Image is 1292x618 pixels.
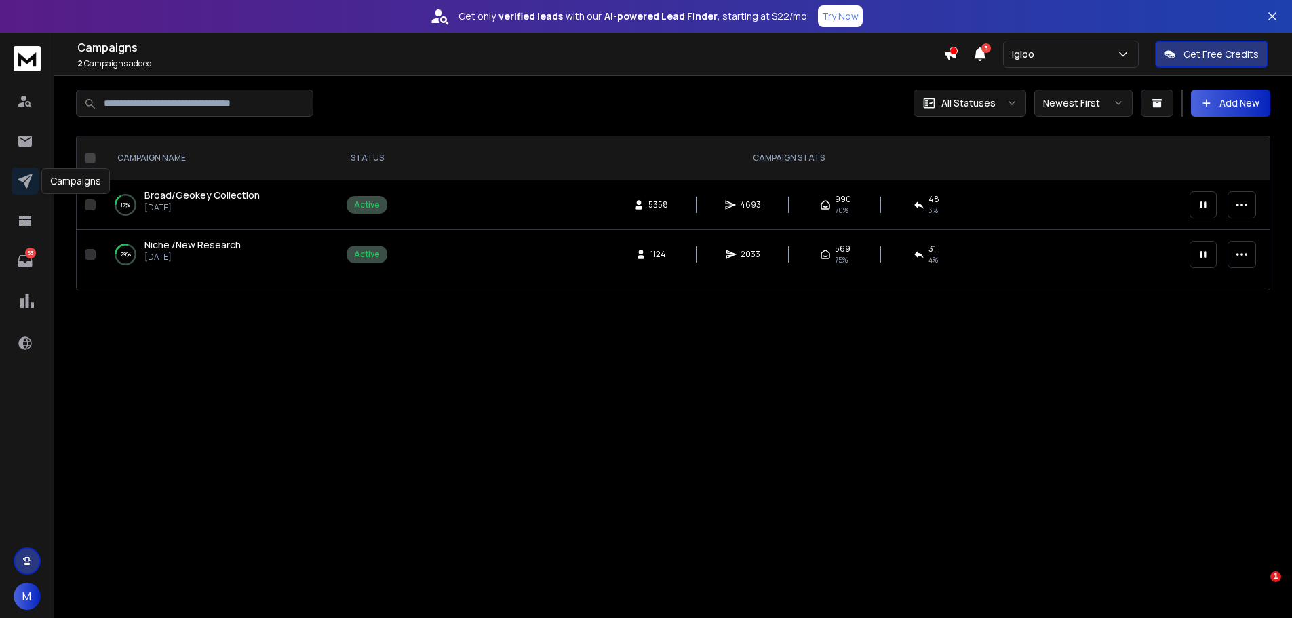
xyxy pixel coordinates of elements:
[835,194,851,205] span: 990
[77,58,943,69] p: Campaigns added
[1012,47,1040,61] p: Igloo
[144,252,241,263] p: [DATE]
[354,199,380,210] div: Active
[1242,571,1275,604] iframe: Intercom live chat
[395,136,1181,180] th: CAMPAIGN STATS
[1034,90,1133,117] button: Newest First
[822,9,859,23] p: Try Now
[144,189,260,202] a: Broad/Geokey Collection
[101,180,338,230] td: 17%Broad/Geokey Collection[DATE]
[354,249,380,260] div: Active
[14,583,41,610] button: M
[41,168,110,194] div: Campaigns
[1183,47,1259,61] p: Get Free Credits
[144,202,260,213] p: [DATE]
[498,9,563,23] strong: verified leads
[144,189,260,201] span: Broad/Geokey Collection
[1155,41,1268,68] button: Get Free Credits
[981,43,991,53] span: 3
[458,9,807,23] p: Get only with our starting at $22/mo
[648,199,668,210] span: 5358
[77,39,943,56] h1: Campaigns
[818,5,863,27] button: Try Now
[14,46,41,71] img: logo
[650,249,666,260] span: 1124
[835,244,850,254] span: 569
[604,9,720,23] strong: AI-powered Lead Finder,
[835,205,848,216] span: 70 %
[928,254,938,265] span: 4 %
[740,199,761,210] span: 4693
[121,248,131,261] p: 29 %
[12,248,39,275] a: 53
[338,136,395,180] th: STATUS
[121,198,130,212] p: 17 %
[928,194,939,205] span: 48
[101,230,338,279] td: 29%Niche /New Research[DATE]
[1270,571,1281,582] span: 1
[77,58,83,69] span: 2
[941,96,996,110] p: All Statuses
[741,249,760,260] span: 2033
[25,248,36,258] p: 53
[928,205,938,216] span: 3 %
[835,254,848,265] span: 75 %
[144,238,241,251] span: Niche /New Research
[101,136,338,180] th: CAMPAIGN NAME
[144,238,241,252] a: Niche /New Research
[1191,90,1270,117] button: Add New
[928,244,936,254] span: 31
